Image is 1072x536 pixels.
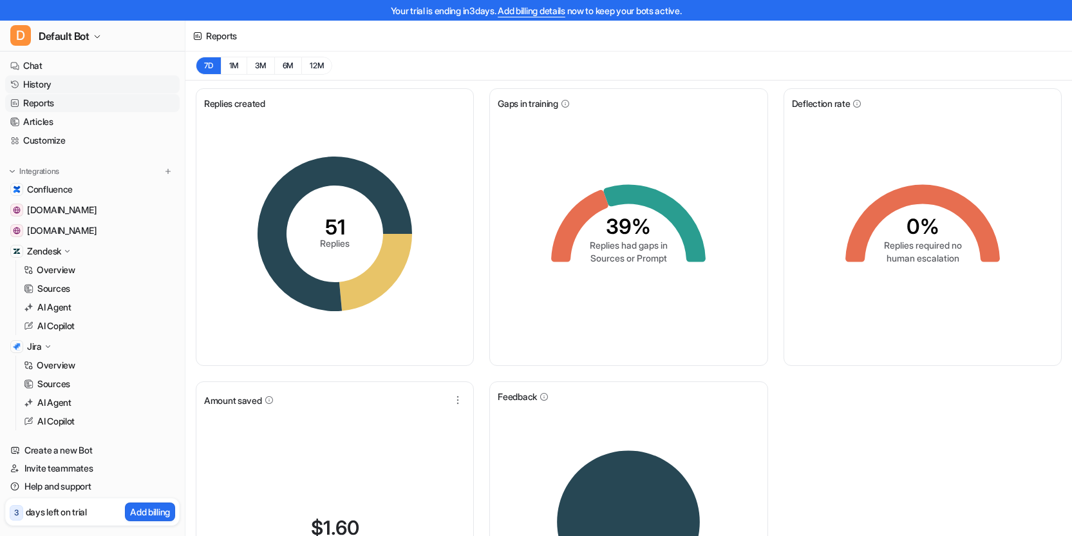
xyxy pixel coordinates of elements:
[37,396,71,409] p: AI Agent
[37,301,71,314] p: AI Agent
[39,27,89,45] span: Default Bot
[27,340,42,353] p: Jira
[19,261,180,279] a: Overview
[5,180,180,198] a: ConfluenceConfluence
[590,240,668,251] tspan: Replies had gaps in
[204,394,262,407] span: Amount saved
[498,5,565,16] a: Add billing details
[5,201,180,219] a: id.atlassian.com[DOMAIN_NAME]
[26,505,87,519] p: days left on trial
[19,412,180,430] a: AI Copilot
[792,97,851,110] span: Deflection rate
[498,97,558,110] span: Gaps in training
[5,459,180,477] a: Invite teammates
[8,167,17,176] img: expand menu
[37,415,75,428] p: AI Copilot
[125,503,175,521] button: Add billing
[13,247,21,255] img: Zendesk
[19,375,180,393] a: Sources
[37,282,70,295] p: Sources
[164,167,173,176] img: menu_add.svg
[19,280,180,298] a: Sources
[247,57,274,75] button: 3M
[5,94,180,112] a: Reports
[5,57,180,75] a: Chat
[27,224,97,237] span: [DOMAIN_NAME]
[19,394,180,412] a: AI Agent
[5,441,180,459] a: Create a new Bot
[19,166,59,177] p: Integrations
[19,356,180,374] a: Overview
[37,320,75,332] p: AI Copilot
[325,215,345,240] tspan: 51
[10,25,31,46] span: D
[13,343,21,350] img: Jira
[13,206,21,214] img: id.atlassian.com
[37,378,70,390] p: Sources
[5,113,180,131] a: Articles
[19,298,180,316] a: AI Agent
[606,214,651,239] tspan: 39%
[37,359,75,372] p: Overview
[13,186,21,193] img: Confluence
[37,263,75,276] p: Overview
[5,131,180,149] a: Customize
[27,183,73,196] span: Confluence
[5,222,180,240] a: home.atlassian.com[DOMAIN_NAME]
[5,75,180,93] a: History
[5,477,180,495] a: Help and support
[221,57,247,75] button: 1M
[27,245,61,258] p: Zendesk
[320,238,350,249] tspan: Replies
[906,214,939,239] tspan: 0%
[206,29,237,43] div: Reports
[14,507,19,519] p: 3
[27,204,97,216] span: [DOMAIN_NAME]
[883,240,961,251] tspan: Replies required no
[13,227,21,235] img: home.atlassian.com
[274,57,302,75] button: 6M
[196,57,221,75] button: 7D
[5,165,63,178] button: Integrations
[886,253,959,263] tspan: human escalation
[130,505,170,519] p: Add billing
[204,97,265,110] span: Replies created
[590,253,667,263] tspan: Sources or Prompt
[19,317,180,335] a: AI Copilot
[498,390,537,403] span: Feedback
[301,57,332,75] button: 12M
